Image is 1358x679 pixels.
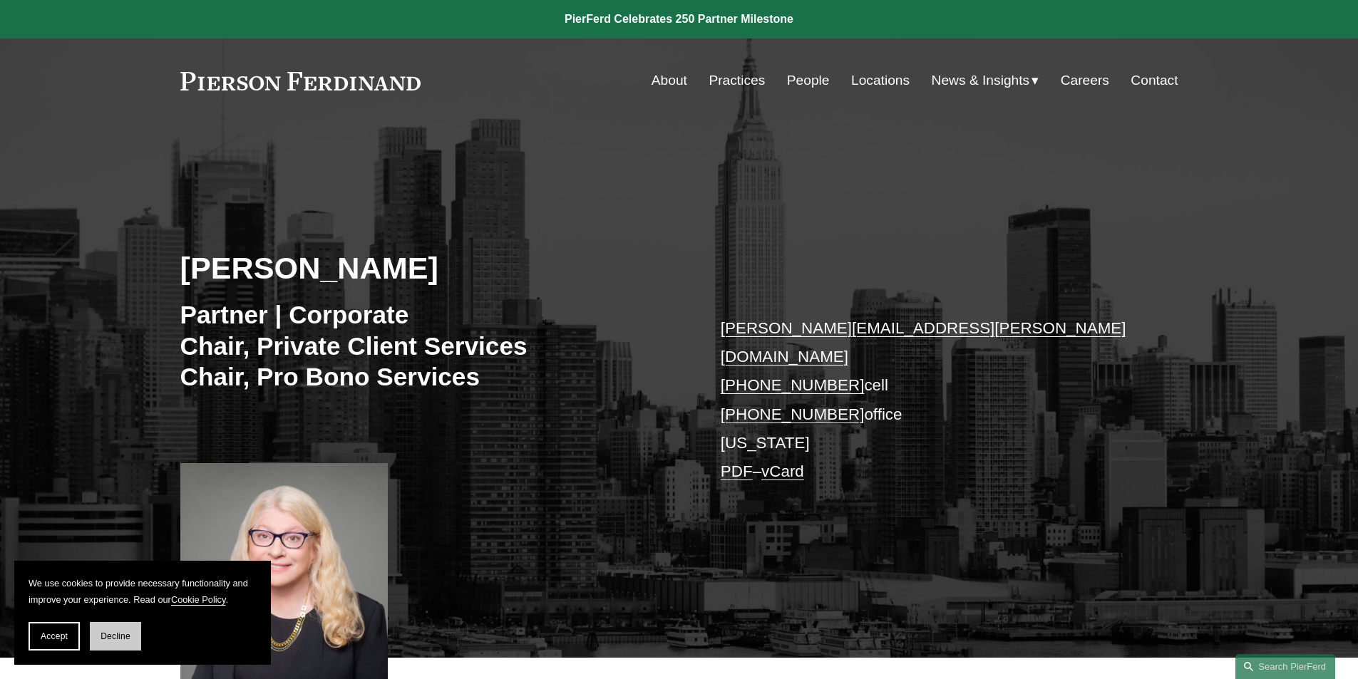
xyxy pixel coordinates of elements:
a: [PHONE_NUMBER] [721,405,865,423]
a: Practices [709,67,765,94]
a: PDF [721,462,753,480]
p: We use cookies to provide necessary functionality and improve your experience. Read our . [29,575,257,608]
span: News & Insights [932,68,1030,93]
a: Contact [1131,67,1178,94]
a: About [652,67,687,94]
a: Careers [1061,67,1109,94]
span: Accept [41,631,68,641]
a: Search this site [1235,654,1335,679]
h3: Partner | Corporate Chair, Private Client Services Chair, Pro Bono Services [180,299,679,393]
span: Decline [101,631,130,641]
button: Accept [29,622,80,651]
p: cell office [US_STATE] – [721,314,1136,487]
a: Locations [851,67,910,94]
a: Cookie Policy [171,594,226,605]
a: vCard [761,462,804,480]
a: People [787,67,830,94]
h2: [PERSON_NAME] [180,249,679,286]
section: Cookie banner [14,561,271,665]
a: folder dropdown [932,67,1039,94]
a: [PERSON_NAME][EMAIL_ADDRESS][PERSON_NAME][DOMAIN_NAME] [721,319,1126,366]
a: [PHONE_NUMBER] [721,376,865,394]
button: Decline [90,622,141,651]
